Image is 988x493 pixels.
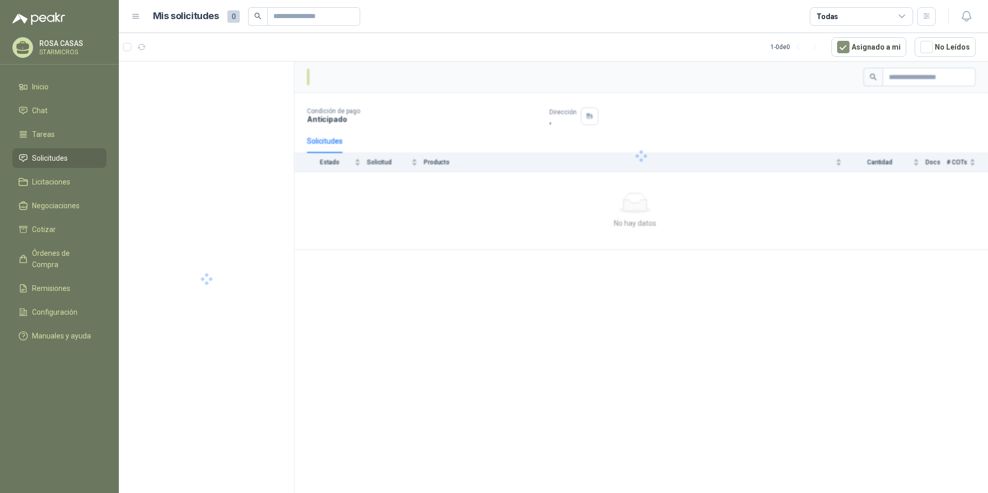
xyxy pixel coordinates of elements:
[39,49,104,55] p: STARMICROS
[12,12,65,25] img: Logo peakr
[915,37,976,57] button: No Leídos
[12,77,106,97] a: Inicio
[32,81,49,93] span: Inicio
[12,196,106,215] a: Negociaciones
[12,148,106,168] a: Solicitudes
[12,243,106,274] a: Órdenes de Compra
[12,172,106,192] a: Licitaciones
[32,129,55,140] span: Tareas
[32,248,97,270] span: Órdenes de Compra
[12,326,106,346] a: Manuales y ayuda
[12,101,106,120] a: Chat
[39,40,104,47] p: ROSA CASAS
[770,39,823,55] div: 1 - 0 de 0
[32,200,80,211] span: Negociaciones
[32,306,78,318] span: Configuración
[153,9,219,24] h1: Mis solicitudes
[816,11,838,22] div: Todas
[12,279,106,298] a: Remisiones
[32,330,91,342] span: Manuales y ayuda
[32,283,70,294] span: Remisiones
[32,152,68,164] span: Solicitudes
[12,125,106,144] a: Tareas
[32,105,48,116] span: Chat
[227,10,240,23] span: 0
[12,302,106,322] a: Configuración
[32,224,56,235] span: Cotizar
[831,37,906,57] button: Asignado a mi
[32,176,70,188] span: Licitaciones
[12,220,106,239] a: Cotizar
[254,12,261,20] span: search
